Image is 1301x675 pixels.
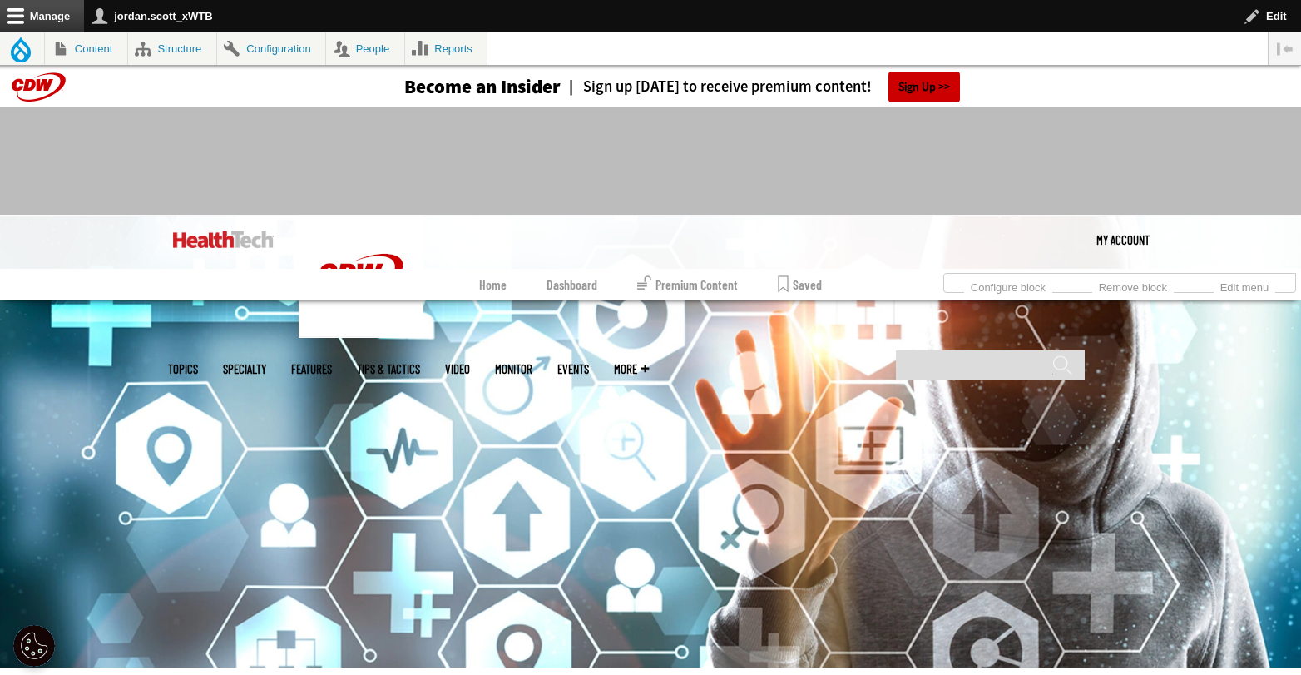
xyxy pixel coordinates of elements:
a: Content [45,32,127,65]
a: Features [291,363,332,375]
img: Home [173,231,274,248]
button: Open Preferences [13,625,55,667]
a: Edit menu [1214,276,1275,295]
span: Specialty [223,363,266,375]
div: User menu [1096,215,1150,265]
a: Dashboard [547,269,597,300]
a: Reports [405,32,487,65]
span: Topics [168,363,198,375]
a: Tips & Tactics [357,363,420,375]
a: Sign up [DATE] to receive premium content! [561,79,872,95]
a: Remove block [1092,276,1174,295]
a: Video [445,363,470,375]
iframe: advertisement [348,124,953,199]
a: Saved [778,269,822,300]
a: Configure block [964,276,1052,295]
a: My Account [1096,215,1150,265]
a: Configuration [217,32,325,65]
a: MonITor [495,363,532,375]
a: People [326,32,404,65]
button: Vertical orientation [1269,32,1301,65]
a: Premium Content [637,269,738,300]
a: Structure [128,32,216,65]
a: Become an Insider [342,77,561,97]
a: Home [479,269,507,300]
div: Cookie Settings [13,625,55,667]
img: Home [299,215,423,338]
a: Sign Up [888,72,960,102]
a: CDW [299,325,423,342]
a: Events [557,363,589,375]
h3: Become an Insider [404,77,561,97]
span: More [614,363,649,375]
